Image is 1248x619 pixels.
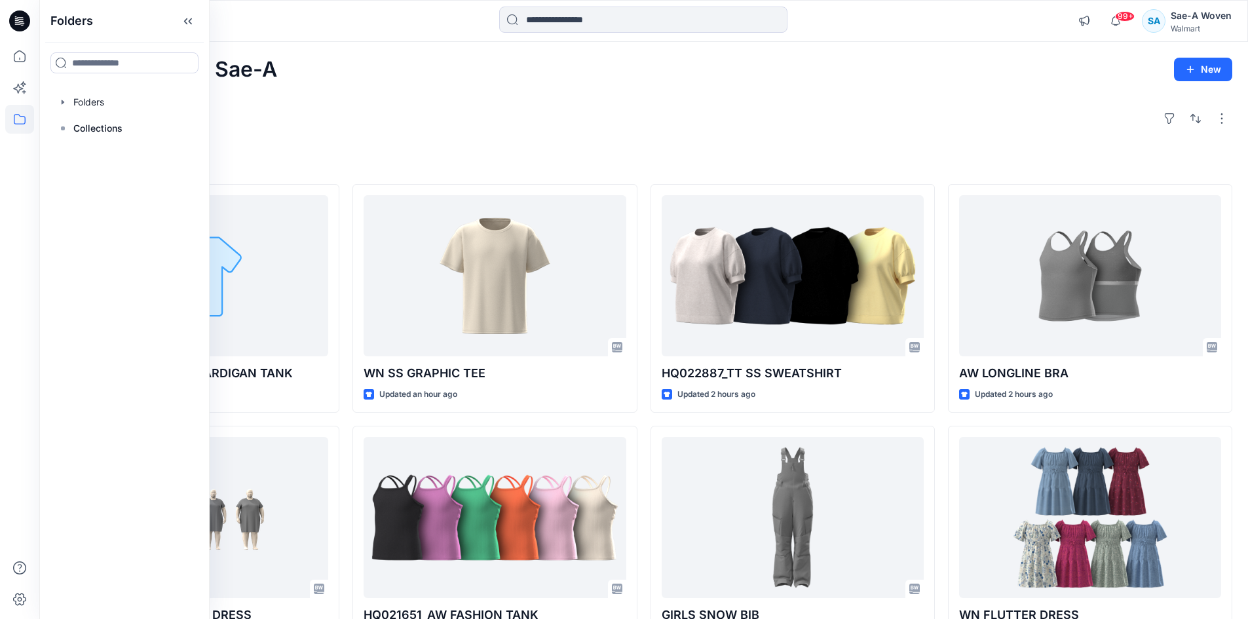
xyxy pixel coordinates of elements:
[364,437,626,599] a: HQ021651_AW FASHION TANK
[677,388,755,402] p: Updated 2 hours ago
[379,388,457,402] p: Updated an hour ago
[1174,58,1232,81] button: New
[662,437,924,599] a: GIRLS SNOW BIB
[959,195,1221,357] a: AW LONGLINE BRA
[975,388,1053,402] p: Updated 2 hours ago
[662,195,924,357] a: HQ022887_TT SS SWEATSHIRT
[364,195,626,357] a: WN SS GRAPHIC TEE
[959,364,1221,383] p: AW LONGLINE BRA
[1171,8,1232,24] div: Sae-A Woven
[1171,24,1232,33] div: Walmart
[1115,11,1135,22] span: 99+
[73,121,123,136] p: Collections
[1142,9,1165,33] div: SA
[959,437,1221,599] a: WN FLUTTER DRESS
[662,364,924,383] p: HQ022887_TT SS SWEATSHIRT
[364,364,626,383] p: WN SS GRAPHIC TEE
[55,155,1232,171] h4: Styles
